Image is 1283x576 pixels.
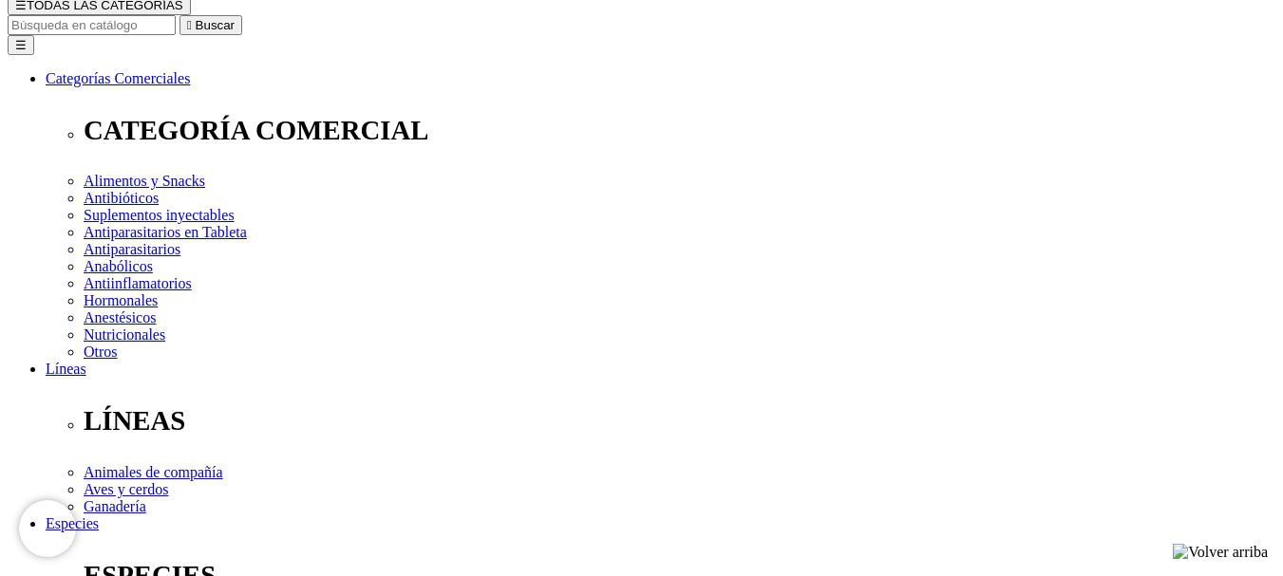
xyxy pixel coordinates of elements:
[84,481,168,497] a: Aves y cerdos
[19,500,76,557] iframe: Brevo live chat
[84,190,159,206] a: Antibióticos
[8,35,34,55] button: ☰
[84,207,235,223] a: Suplementos inyectables
[8,15,176,35] input: Buscar
[187,18,192,32] i: 
[46,361,86,377] a: Líneas
[46,70,190,86] a: Categorías Comerciales
[84,498,146,514] a: Ganadería
[84,326,165,343] a: Nutricionales
[84,224,247,240] a: Antiparasitarios en Tableta
[84,173,205,189] a: Alimentos y Snacks
[179,15,242,35] button:  Buscar
[46,515,99,531] a: Especies
[84,275,192,291] a: Antiinflamatorios
[84,309,156,325] a: Anestésicos
[1173,544,1268,561] img: Volver arriba
[196,18,235,32] span: Buscar
[84,405,1275,437] p: LÍNEAS
[84,115,1275,146] p: CATEGORÍA COMERCIAL
[84,258,153,274] a: Anabólicos
[84,344,118,360] a: Otros
[84,292,158,308] a: Hormonales
[84,464,223,480] a: Animales de compañía
[84,241,180,257] a: Antiparasitarios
